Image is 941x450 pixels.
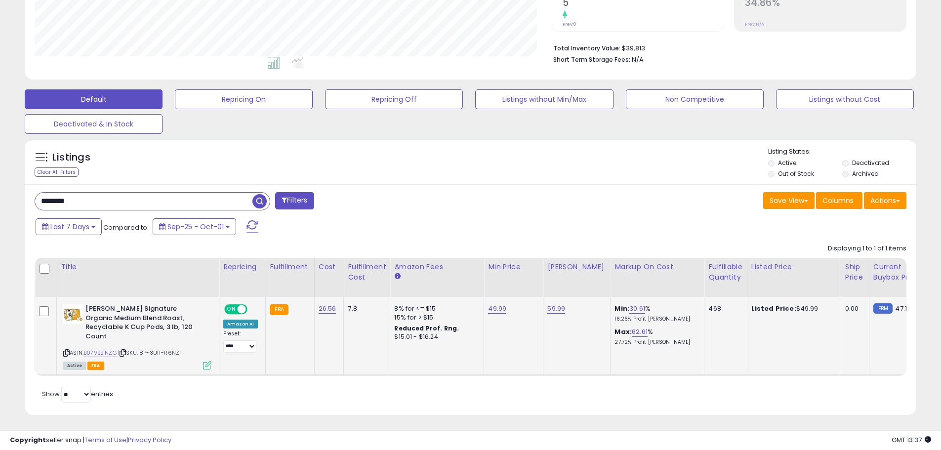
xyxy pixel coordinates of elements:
[475,89,613,109] button: Listings without Min/Max
[42,389,113,399] span: Show: entries
[708,262,742,283] div: Fulfillable Quantity
[614,327,696,346] div: %
[553,55,630,64] b: Short Term Storage Fees:
[36,218,102,235] button: Last 7 Days
[632,55,644,64] span: N/A
[87,362,104,370] span: FBA
[246,305,262,314] span: OFF
[751,304,833,313] div: $49.99
[553,41,899,53] li: $39,813
[270,262,310,272] div: Fulfillment
[864,192,906,209] button: Actions
[751,262,837,272] div: Listed Price
[751,304,796,313] b: Listed Price:
[275,192,314,209] button: Filters
[852,169,879,178] label: Archived
[547,304,565,314] a: 59.99
[822,196,854,205] span: Columns
[175,89,313,109] button: Repricing On
[319,304,336,314] a: 26.56
[25,114,163,134] button: Deactivated & In Stock
[25,89,163,109] button: Default
[10,436,171,445] div: seller snap | |
[845,304,861,313] div: 0.00
[768,147,916,157] p: Listing States:
[223,320,258,328] div: Amazon AI
[63,304,83,324] img: 51RK5dz0XkL._SL40_.jpg
[394,262,480,272] div: Amazon Fees
[873,262,924,283] div: Current Buybox Price
[85,304,205,343] b: [PERSON_NAME] Signature Organic Medium Blend Roast, Recyclable K Cup Pods, 3 lb, 120 Count
[319,262,340,272] div: Cost
[488,262,539,272] div: Min Price
[394,304,476,313] div: 8% for <= $15
[63,304,211,368] div: ASIN:
[103,223,149,232] span: Compared to:
[895,304,907,313] span: 47.1
[632,327,648,337] a: 62.61
[626,89,764,109] button: Non Competitive
[348,262,386,283] div: Fulfillment Cost
[852,159,889,167] label: Deactivated
[83,349,117,357] a: B07VBB1NZG
[816,192,862,209] button: Columns
[778,169,814,178] label: Out of Stock
[10,435,46,445] strong: Copyright
[270,304,288,315] small: FBA
[614,262,700,272] div: Markup on Cost
[614,304,696,323] div: %
[223,330,258,353] div: Preset:
[35,167,79,177] div: Clear All Filters
[223,262,261,272] div: Repricing
[708,304,739,313] div: 468
[614,327,632,336] b: Max:
[873,303,893,314] small: FBM
[52,151,90,164] h5: Listings
[394,313,476,322] div: 15% for > $15
[547,262,606,272] div: [PERSON_NAME]
[394,333,476,341] div: $15.01 - $16.24
[776,89,914,109] button: Listings without Cost
[325,89,463,109] button: Repricing Off
[553,44,620,52] b: Total Inventory Value:
[167,222,224,232] span: Sep-25 - Oct-01
[614,339,696,346] p: 27.72% Profit [PERSON_NAME]
[488,304,506,314] a: 49.99
[128,435,171,445] a: Privacy Policy
[394,324,459,332] b: Reduced Prof. Rng.
[614,316,696,323] p: 16.26% Profit [PERSON_NAME]
[118,349,179,357] span: | SKU: 8P-3UIT-R6NZ
[892,435,931,445] span: 2025-10-10 13:37 GMT
[84,435,126,445] a: Terms of Use
[225,305,238,314] span: ON
[828,244,906,253] div: Displaying 1 to 1 of 1 items
[63,362,86,370] span: All listings currently available for purchase on Amazon
[611,258,704,297] th: The percentage added to the cost of goods (COGS) that forms the calculator for Min & Max prices.
[348,304,382,313] div: 7.8
[394,272,400,281] small: Amazon Fees.
[845,262,865,283] div: Ship Price
[153,218,236,235] button: Sep-25 - Oct-01
[61,262,215,272] div: Title
[778,159,796,167] label: Active
[629,304,645,314] a: 30.61
[50,222,89,232] span: Last 7 Days
[763,192,815,209] button: Save View
[563,21,576,27] small: Prev: 0
[614,304,629,313] b: Min:
[745,21,764,27] small: Prev: N/A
